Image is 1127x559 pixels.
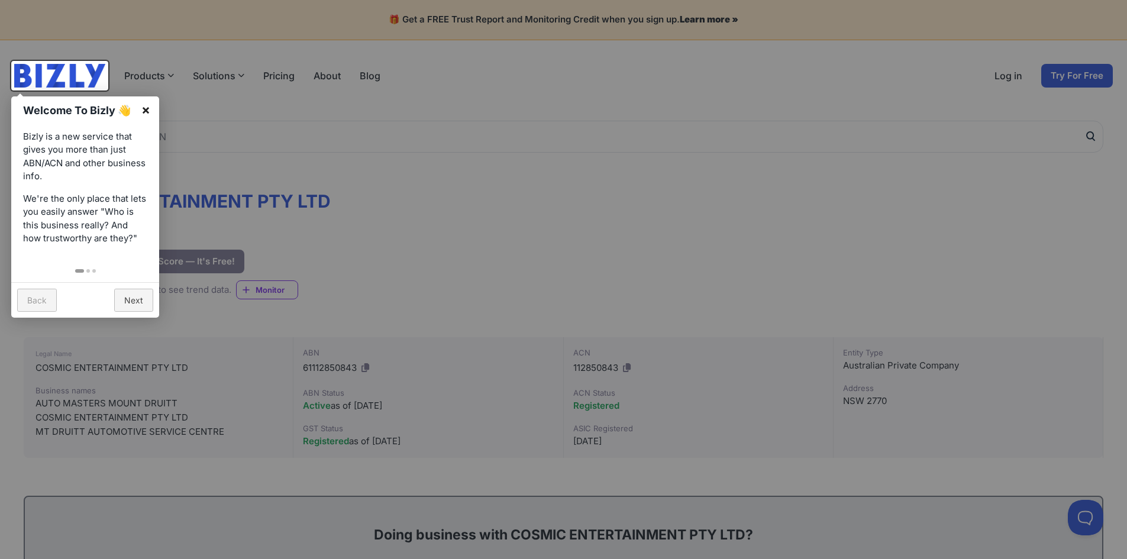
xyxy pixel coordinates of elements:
[23,192,147,245] p: We're the only place that lets you easily answer "Who is this business really? And how trustworth...
[17,289,57,312] a: Back
[23,102,135,118] h1: Welcome To Bizly 👋
[133,96,159,123] a: ×
[114,289,153,312] a: Next
[23,130,147,183] p: Bizly is a new service that gives you more than just ABN/ACN and other business info.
